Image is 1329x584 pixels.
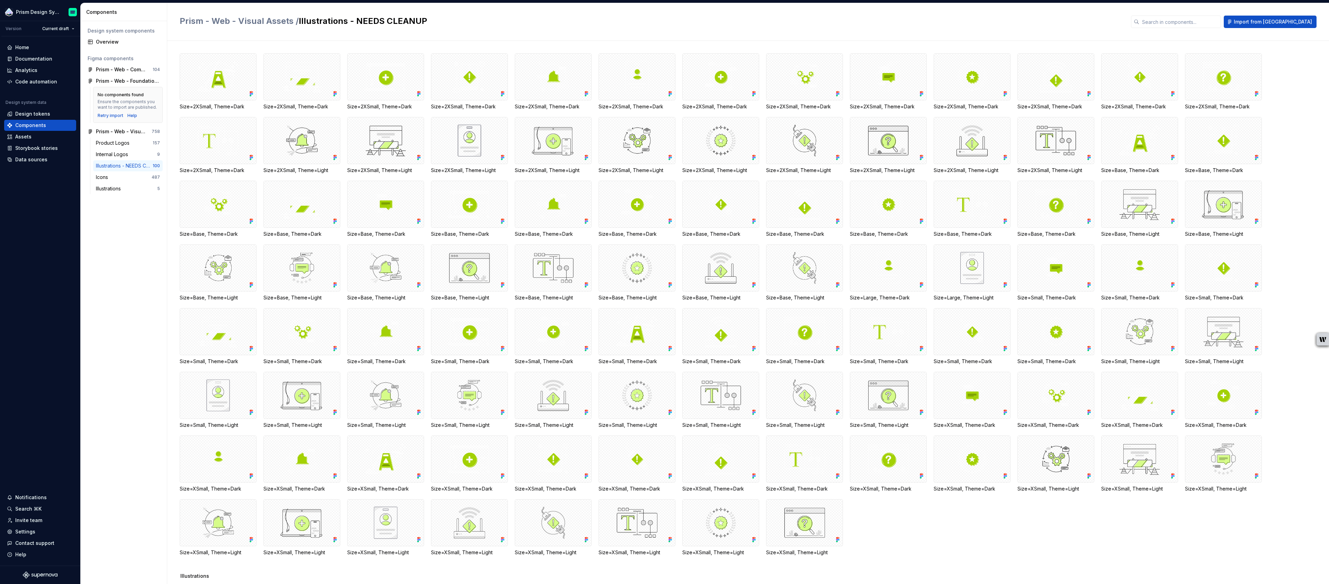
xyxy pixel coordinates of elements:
div: Prism - Web - Component Library [96,66,147,73]
div: Storybook stories [15,145,58,152]
div: Size=Base, Theme=Dark [347,181,424,237]
div: Size=XSmall, Theme=Light [1101,485,1178,492]
div: Size=Small, Theme=Dark [347,358,424,365]
div: Size=2XSmall, Theme=Dark [347,103,424,110]
div: Size=2XSmall, Theme=Dark [599,53,675,110]
div: Product Logos [96,140,132,146]
div: Size=Small, Theme=Light [263,422,340,429]
div: Size=Base, Theme=Light [766,244,843,301]
div: 758 [152,129,160,134]
div: Design system data [6,100,46,105]
div: Size=Base, Theme=Light [766,294,843,301]
div: 157 [153,140,160,146]
div: Size=Small, Theme=Dark [599,308,675,365]
div: Size=Base, Theme=Dark [599,231,675,237]
div: Size=Base, Theme=Light [1101,231,1178,237]
div: Size=Large, Theme=Dark [850,244,927,301]
div: Size=2XSmall, Theme=Dark [766,53,843,110]
div: Size=2XSmall, Theme=Dark [180,117,257,174]
div: Size=2XSmall, Theme=Light [934,167,1011,174]
div: Size=XSmall, Theme=Light [599,499,675,556]
div: Figma components [88,55,160,62]
div: Size=2XSmall, Theme=Light [347,167,424,174]
div: Size=Base, Theme=Light [431,294,508,301]
div: Size=Small, Theme=Light [599,372,675,429]
div: 100 [153,163,160,169]
div: Size=Small, Theme=Dark [850,308,927,365]
div: Size=2XSmall, Theme=Dark [263,53,340,110]
div: Size=Small, Theme=Dark [766,358,843,365]
input: Search in components... [1139,16,1221,28]
span: Illustrations [180,573,209,579]
div: Size=2XSmall, Theme=Light [347,117,424,174]
div: Size=2XSmall, Theme=Light [850,117,927,174]
div: Size=Large, Theme=Light [934,244,1011,301]
button: Search ⌘K [4,503,76,514]
div: Size=XSmall, Theme=Dark [934,372,1011,429]
div: Size=Small, Theme=Dark [1101,244,1178,301]
div: Data sources [15,156,47,163]
a: Invite team [4,515,76,526]
button: Current draft [39,24,78,34]
div: Size=Base, Theme=Dark [1017,181,1094,237]
div: Size=2XSmall, Theme=Light [850,167,927,174]
a: Prism - Web - Foundations [85,75,163,87]
div: Size=Small, Theme=Light [347,422,424,429]
div: Size=Small, Theme=Dark [934,308,1011,365]
div: Prism Design System [16,9,60,16]
div: Size=XSmall, Theme=Light [766,499,843,556]
div: Size=2XSmall, Theme=Dark [347,53,424,110]
div: Size=Base, Theme=Light [180,244,257,301]
button: Contact support [4,538,76,549]
div: Size=Base, Theme=Light [263,244,340,301]
div: Size=Small, Theme=Dark [1017,358,1094,365]
a: Settings [4,526,76,537]
div: Size=XSmall, Theme=Light [1185,485,1262,492]
button: Retry import [98,113,123,118]
div: Size=2XSmall, Theme=Dark [766,103,843,110]
div: Size=Base, Theme=Light [431,244,508,301]
div: Assets [15,133,32,140]
div: Size=Base, Theme=Dark [347,231,424,237]
div: Size=XSmall, Theme=Light [180,549,257,556]
div: Size=XSmall, Theme=Light [263,499,340,556]
div: Size=Base, Theme=Dark [180,181,257,237]
div: Size=XSmall, Theme=Light [347,499,424,556]
a: Home [4,42,76,53]
div: Size=2XSmall, Theme=Dark [180,167,257,174]
div: Size=Small, Theme=Dark [1101,294,1178,301]
div: Size=2XSmall, Theme=Dark [431,53,508,110]
div: Size=Small, Theme=Light [1101,358,1178,365]
div: 487 [152,174,160,180]
div: Components [86,9,164,16]
div: Size=XSmall, Theme=Dark [682,485,759,492]
div: Documentation [15,55,52,62]
a: Analytics [4,65,76,76]
div: Overview [96,38,160,45]
div: Size=2XSmall, Theme=Dark [180,103,257,110]
div: Components [15,122,46,129]
div: Size=Base, Theme=Dark [1101,117,1178,174]
div: Size=Small, Theme=Dark [682,358,759,365]
div: Size=XSmall, Theme=Dark [431,435,508,492]
div: Size=XSmall, Theme=Dark [180,485,257,492]
div: Size=Small, Theme=Dark [850,358,927,365]
a: Internal Logos9 [93,149,163,160]
div: Size=Small, Theme=Dark [934,358,1011,365]
div: Invite team [15,517,42,524]
div: Ensure the components you want to import are published. [98,99,158,110]
a: Prism - Web - Component Library104 [85,64,163,75]
div: Size=Small, Theme=Light [515,422,592,429]
div: Size=XSmall, Theme=Dark [766,435,843,492]
div: Size=2XSmall, Theme=Dark [1185,53,1262,110]
div: Size=2XSmall, Theme=Dark [934,53,1011,110]
img: 106765b7-6fc4-4b5d-8be0-32f944830029.png [5,8,13,16]
a: Icons487 [93,172,163,183]
div: Size=Small, Theme=Dark [1185,294,1262,301]
div: Size=2XSmall, Theme=Dark [1185,103,1262,110]
div: Home [15,44,29,51]
div: Size=XSmall, Theme=Dark [263,435,340,492]
div: Size=Base, Theme=Dark [1101,167,1178,174]
div: Size=XSmall, Theme=Light [682,499,759,556]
